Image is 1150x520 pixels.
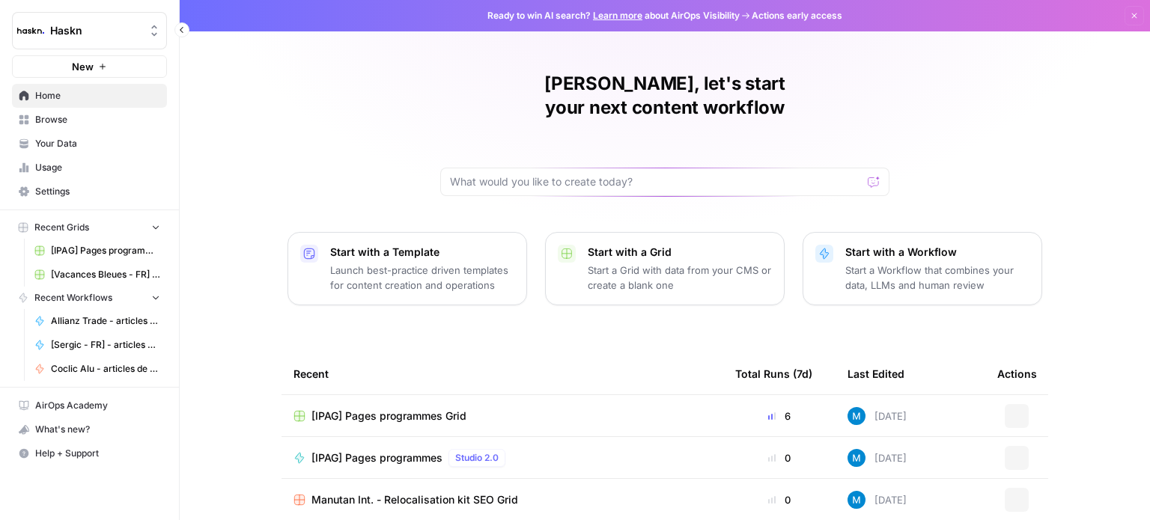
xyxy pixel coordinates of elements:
[848,407,865,425] img: xlx1vc11lo246mpl6i14p9z1ximr
[50,23,141,38] span: Haskn
[735,492,824,507] div: 0
[51,362,160,376] span: Coclic Alu - articles de blog
[51,314,160,328] span: Allianz Trade - articles de blog
[487,9,740,22] span: Ready to win AI search? about AirOps Visibility
[588,245,772,260] p: Start with a Grid
[455,451,499,465] span: Studio 2.0
[803,232,1042,305] button: Start with a WorkflowStart a Workflow that combines your data, LLMs and human review
[12,12,167,49] button: Workspace: Haskn
[28,239,167,263] a: [IPAG] Pages programmes Grid
[293,492,711,507] a: Manutan Int. - Relocalisation kit SEO Grid
[293,449,711,467] a: [IPAG] Pages programmesStudio 2.0
[12,84,167,108] a: Home
[12,180,167,204] a: Settings
[287,232,527,305] button: Start with a TemplateLaunch best-practice driven templates for content creation and operations
[28,309,167,333] a: Allianz Trade - articles de blog
[35,185,160,198] span: Settings
[17,17,44,44] img: Haskn Logo
[735,450,824,465] div: 0
[12,216,167,239] button: Recent Grids
[752,9,842,22] span: Actions early access
[12,55,167,78] button: New
[293,409,711,423] a: [IPAG] Pages programmes Grid
[12,132,167,156] a: Your Data
[450,174,862,189] input: What would you like to create today?
[997,353,1037,394] div: Actions
[28,263,167,287] a: [Vacances Bleues - FR] Pages refonte sites hôtels - [GEOGRAPHIC_DATA]
[12,394,167,417] a: AirOps Academy
[12,156,167,180] a: Usage
[588,263,772,293] p: Start a Grid with data from your CMS or create a blank one
[440,72,889,120] h1: [PERSON_NAME], let's start your next content workflow
[311,450,442,465] span: [IPAG] Pages programmes
[311,492,518,507] span: Manutan Int. - Relocalisation kit SEO Grid
[545,232,785,305] button: Start with a GridStart a Grid with data from your CMS or create a blank one
[848,353,904,394] div: Last Edited
[13,418,166,441] div: What's new?
[35,113,160,126] span: Browse
[51,244,160,257] span: [IPAG] Pages programmes Grid
[35,399,160,412] span: AirOps Academy
[35,89,160,103] span: Home
[293,353,711,394] div: Recent
[848,407,907,425] div: [DATE]
[845,263,1029,293] p: Start a Workflow that combines your data, LLMs and human review
[34,221,89,234] span: Recent Grids
[330,245,514,260] p: Start with a Template
[593,10,642,21] a: Learn more
[12,108,167,132] a: Browse
[845,245,1029,260] p: Start with a Workflow
[848,449,865,467] img: xlx1vc11lo246mpl6i14p9z1ximr
[35,161,160,174] span: Usage
[311,409,466,423] span: [IPAG] Pages programmes Grid
[735,409,824,423] div: 6
[12,417,167,441] button: What's new?
[72,59,94,74] span: New
[28,333,167,357] a: [Sergic - FR] - articles de blog
[51,268,160,281] span: [Vacances Bleues - FR] Pages refonte sites hôtels - [GEOGRAPHIC_DATA]
[12,287,167,309] button: Recent Workflows
[848,491,865,509] img: xlx1vc11lo246mpl6i14p9z1ximr
[330,263,514,293] p: Launch best-practice driven templates for content creation and operations
[35,137,160,150] span: Your Data
[51,338,160,352] span: [Sergic - FR] - articles de blog
[848,491,907,509] div: [DATE]
[735,353,812,394] div: Total Runs (7d)
[35,447,160,460] span: Help + Support
[848,449,907,467] div: [DATE]
[34,291,112,305] span: Recent Workflows
[28,357,167,381] a: Coclic Alu - articles de blog
[12,441,167,465] button: Help + Support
